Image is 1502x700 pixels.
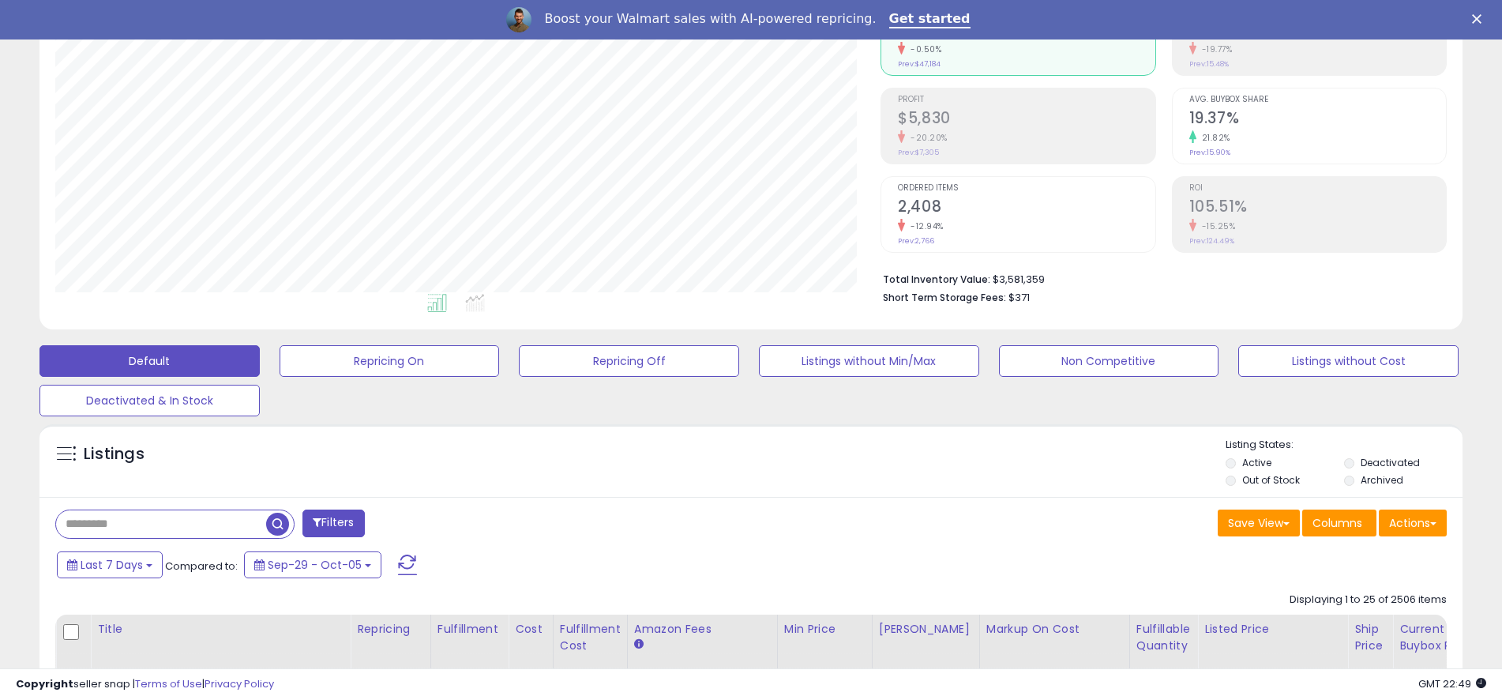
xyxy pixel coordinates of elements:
[506,7,531,32] img: Profile image for Adrian
[1242,473,1300,487] label: Out of Stock
[1238,345,1459,377] button: Listings without Cost
[1196,220,1236,232] small: -15.25%
[268,557,362,573] span: Sep-29 - Oct-05
[898,236,934,246] small: Prev: 2,766
[1226,438,1462,453] p: Listing States:
[1354,621,1386,654] div: Ship Price
[898,148,939,157] small: Prev: $7,305
[357,621,424,638] div: Repricing
[898,109,1155,130] h2: $5,830
[898,198,1155,219] h2: 2,408
[1290,593,1447,608] div: Displaying 1 to 25 of 2506 items
[39,345,260,377] button: Default
[1242,456,1271,469] label: Active
[302,510,364,537] button: Filters
[1189,96,1446,104] span: Avg. Buybox Share
[81,557,143,573] span: Last 7 Days
[1189,236,1234,246] small: Prev: 124.49%
[97,621,344,638] div: Title
[905,220,944,232] small: -12.94%
[1189,148,1230,157] small: Prev: 15.90%
[205,676,274,691] a: Privacy Policy
[57,551,163,578] button: Last 7 Days
[560,621,621,654] div: Fulfillment Cost
[1196,132,1230,144] small: 21.82%
[244,551,381,578] button: Sep-29 - Oct-05
[1302,510,1376,536] button: Columns
[1189,184,1446,193] span: ROI
[883,269,1435,288] li: $3,581,359
[16,677,274,692] div: seller snap | |
[999,345,1219,377] button: Non Competitive
[1196,43,1233,55] small: -19.77%
[165,559,238,574] span: Compared to:
[986,621,1123,638] div: Markup on Cost
[1136,621,1191,654] div: Fulfillable Quantity
[759,345,979,377] button: Listings without Min/Max
[84,443,145,465] h5: Listings
[634,638,644,652] small: Amazon Fees.
[16,676,73,691] strong: Copyright
[1189,109,1446,130] h2: 19.37%
[1472,14,1488,24] div: Close
[544,11,876,27] div: Boost your Walmart sales with AI-powered repricing.
[898,59,941,69] small: Prev: $47,184
[883,291,1006,304] b: Short Term Storage Fees:
[1399,621,1481,654] div: Current Buybox Price
[1204,621,1341,638] div: Listed Price
[135,676,202,691] a: Terms of Use
[1361,456,1420,469] label: Deactivated
[784,621,866,638] div: Min Price
[437,621,501,638] div: Fulfillment
[39,385,260,416] button: Deactivated & In Stock
[898,184,1155,193] span: Ordered Items
[979,615,1129,677] th: The percentage added to the cost of goods (COGS) that forms the calculator for Min & Max prices.
[879,621,973,638] div: [PERSON_NAME]
[519,345,739,377] button: Repricing Off
[889,11,971,28] a: Get started
[280,345,500,377] button: Repricing On
[898,96,1155,104] span: Profit
[515,621,546,638] div: Cost
[1312,515,1362,531] span: Columns
[1189,59,1229,69] small: Prev: 15.48%
[1379,510,1447,536] button: Actions
[1418,676,1486,691] span: 2025-10-13 22:49 GMT
[905,132,948,144] small: -20.20%
[1361,473,1403,487] label: Archived
[883,273,990,286] b: Total Inventory Value:
[1218,510,1300,536] button: Save View
[634,621,771,638] div: Amazon Fees
[905,43,941,55] small: -0.50%
[1189,198,1446,219] h2: 105.51%
[1008,290,1030,305] span: $371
